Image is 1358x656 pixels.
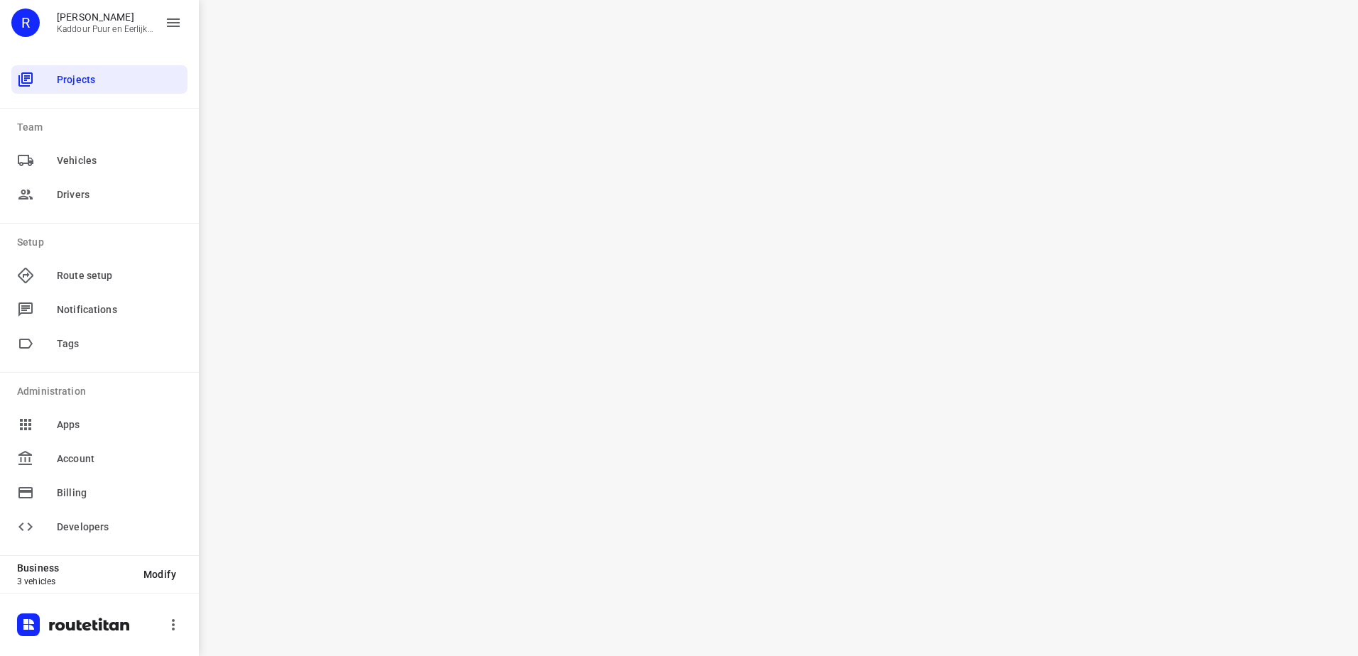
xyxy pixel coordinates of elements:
span: Tags [57,337,182,351]
p: Kaddour Puur en Eerlijk Vlees B.V. [57,24,153,34]
div: Projects [11,65,188,94]
span: Drivers [57,187,182,202]
span: Account [57,452,182,466]
p: 3 vehicles [17,576,132,586]
p: Setup [17,235,188,250]
span: Projects [57,72,182,87]
span: Modify [143,569,176,580]
span: Billing [57,486,182,501]
div: Tags [11,329,188,358]
div: Notifications [11,295,188,324]
p: Rachid Kaddour [57,11,153,23]
p: Administration [17,384,188,399]
div: Route setup [11,261,188,290]
p: Team [17,120,188,135]
div: Apps [11,410,188,439]
button: Modify [132,562,188,587]
span: Apps [57,417,182,432]
div: Billing [11,479,188,507]
div: Drivers [11,180,188,209]
div: Vehicles [11,146,188,175]
p: Business [17,562,132,574]
div: Account [11,444,188,473]
span: Notifications [57,302,182,317]
span: Route setup [57,268,182,283]
div: R [11,9,40,37]
span: Developers [57,520,182,535]
div: Developers [11,513,188,541]
span: Vehicles [57,153,182,168]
